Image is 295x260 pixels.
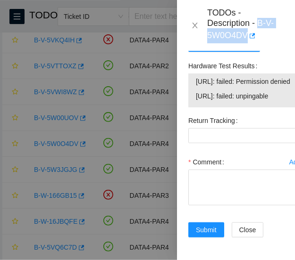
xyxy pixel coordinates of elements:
[188,58,261,73] label: Hardware Test Results
[239,225,256,235] span: Close
[188,21,202,30] button: Close
[232,222,264,237] button: Close
[191,22,199,29] span: close
[188,154,228,170] label: Comment
[188,222,224,237] button: Submit
[188,113,242,128] label: Return Tracking
[207,8,284,43] div: TODOs - Description - B-V-5W0O4DV
[196,225,217,235] span: Submit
